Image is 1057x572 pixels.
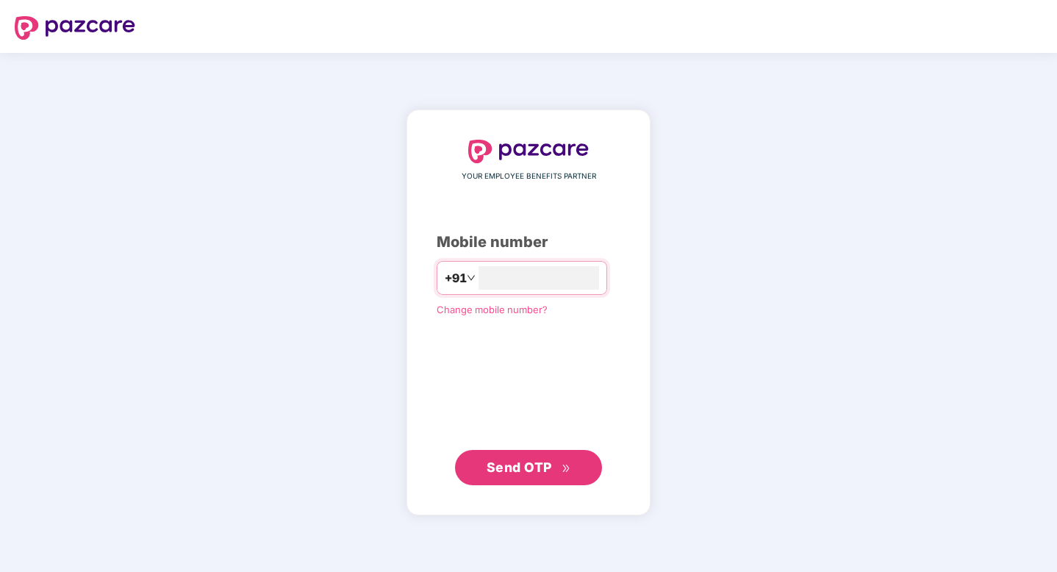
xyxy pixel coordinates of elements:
[468,140,589,163] img: logo
[462,171,596,182] span: YOUR EMPLOYEE BENEFITS PARTNER
[437,231,620,254] div: Mobile number
[467,274,476,282] span: down
[437,304,548,315] a: Change mobile number?
[455,450,602,485] button: Send OTPdouble-right
[562,464,571,473] span: double-right
[15,16,135,40] img: logo
[445,269,467,287] span: +91
[487,460,552,475] span: Send OTP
